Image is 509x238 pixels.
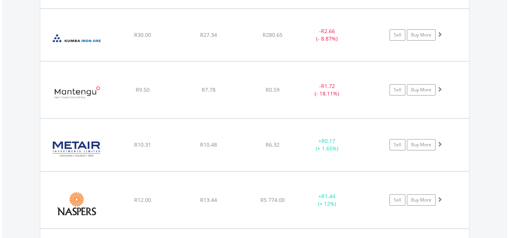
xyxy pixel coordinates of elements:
span: R13.44 [200,196,217,203]
span: R12.00 [134,196,151,203]
span: R2.66 [321,27,335,35]
span: R10.31 [134,141,151,148]
span: R0.59 [266,86,280,93]
span: R1.44 [321,193,335,200]
img: EQU.ZA.MTU.png [44,71,109,116]
div: + (+ 12%) [299,193,356,208]
div: - (- 18.11%) [299,82,356,97]
a: Sell [390,194,405,206]
a: Sell [390,84,405,96]
img: EQU.ZA.MTA.png [44,128,109,169]
a: Buy More [407,29,436,41]
div: - (- 8.87%) [299,27,356,42]
span: R6.32 [266,141,280,148]
a: Sell [390,139,405,150]
span: R5 774.00 [260,196,285,203]
span: R280.65 [263,31,283,38]
img: EQU.ZA.KIO.png [44,18,109,59]
span: R10.48 [200,141,217,148]
a: Buy More [407,194,436,206]
span: R1.72 [321,82,335,89]
a: Buy More [407,84,436,96]
img: EQU.ZA.NPN.png [44,181,109,226]
a: Buy More [407,139,436,150]
span: R9.50 [136,86,150,93]
span: R7.78 [202,86,216,93]
span: R27.34 [200,31,217,38]
div: + (+ 1.65%) [299,137,356,152]
span: R0.17 [321,137,335,144]
a: Sell [390,29,405,41]
span: R30.00 [134,31,151,38]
